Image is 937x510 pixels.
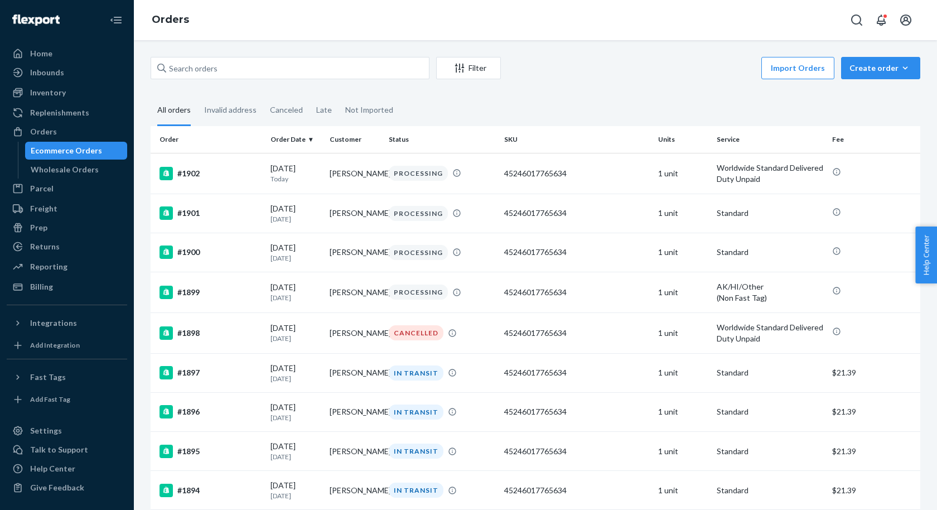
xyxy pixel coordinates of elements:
[654,272,713,312] td: 1 unit
[325,471,384,510] td: [PERSON_NAME]
[30,241,60,252] div: Returns
[437,62,500,74] div: Filter
[30,203,57,214] div: Freight
[717,367,823,378] p: Standard
[204,95,257,124] div: Invalid address
[389,325,443,340] div: CANCELLED
[389,245,448,260] div: PROCESSING
[160,484,262,497] div: #1894
[30,317,77,329] div: Integrations
[7,64,127,81] a: Inbounds
[7,180,127,198] a: Parcel
[654,153,713,194] td: 1 unit
[849,62,912,74] div: Create order
[25,142,128,160] a: Ecommerce Orders
[30,281,53,292] div: Billing
[504,406,649,417] div: 45246017765634
[384,126,500,153] th: Status
[828,432,920,471] td: $21.39
[160,405,262,418] div: #1896
[841,57,920,79] button: Create order
[31,164,99,175] div: Wholesale Orders
[30,107,89,118] div: Replenishments
[30,482,84,493] div: Give Feedback
[828,471,920,510] td: $21.39
[7,84,127,102] a: Inventory
[389,365,443,381] div: IN TRANSIT
[761,57,834,79] button: Import Orders
[7,200,127,218] a: Freight
[7,422,127,440] a: Settings
[7,278,127,296] a: Billing
[30,261,67,272] div: Reporting
[7,123,127,141] a: Orders
[389,285,448,300] div: PROCESSING
[160,366,262,379] div: #1897
[271,282,321,302] div: [DATE]
[828,392,920,431] td: $21.39
[160,286,262,299] div: #1899
[504,367,649,378] div: 45246017765634
[7,45,127,62] a: Home
[271,214,321,224] p: [DATE]
[30,372,66,383] div: Fast Tags
[654,233,713,272] td: 1 unit
[160,206,262,220] div: #1901
[271,323,321,343] div: [DATE]
[271,163,321,184] div: [DATE]
[717,292,823,304] div: (Non Fast Tag)
[30,67,64,78] div: Inbounds
[7,219,127,237] a: Prep
[712,126,828,153] th: Service
[504,287,649,298] div: 45246017765634
[271,253,321,263] p: [DATE]
[504,208,649,219] div: 45246017765634
[105,9,127,31] button: Close Navigation
[654,194,713,233] td: 1 unit
[7,314,127,332] button: Integrations
[895,9,917,31] button: Open account menu
[157,95,191,126] div: All orders
[654,126,713,153] th: Units
[266,126,325,153] th: Order Date
[389,405,443,420] div: IN TRANSIT
[30,87,66,98] div: Inventory
[325,194,384,233] td: [PERSON_NAME]
[325,272,384,312] td: [PERSON_NAME]
[271,413,321,422] p: [DATE]
[828,126,920,153] th: Fee
[325,432,384,471] td: [PERSON_NAME]
[30,463,75,474] div: Help Center
[325,392,384,431] td: [PERSON_NAME]
[7,104,127,122] a: Replenishments
[30,340,80,350] div: Add Integration
[870,9,892,31] button: Open notifications
[30,48,52,59] div: Home
[325,353,384,392] td: [PERSON_NAME]
[330,134,380,144] div: Customer
[30,183,54,194] div: Parcel
[152,13,189,26] a: Orders
[7,441,127,459] a: Talk to Support
[654,312,713,353] td: 1 unit
[325,312,384,353] td: [PERSON_NAME]
[654,471,713,510] td: 1 unit
[271,374,321,383] p: [DATE]
[271,242,321,263] div: [DATE]
[846,9,868,31] button: Open Search Box
[7,368,127,386] button: Fast Tags
[504,168,649,179] div: 45246017765634
[717,247,823,258] p: Standard
[160,246,262,259] div: #1900
[500,126,654,153] th: SKU
[915,227,937,283] button: Help Center
[271,402,321,422] div: [DATE]
[504,485,649,496] div: 45246017765634
[7,238,127,256] a: Returns
[717,322,823,344] p: Worldwide Standard Delivered Duty Unpaid
[717,485,823,496] p: Standard
[31,145,102,156] div: Ecommerce Orders
[389,483,443,498] div: IN TRANSIT
[271,293,321,302] p: [DATE]
[25,161,128,179] a: Wholesale Orders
